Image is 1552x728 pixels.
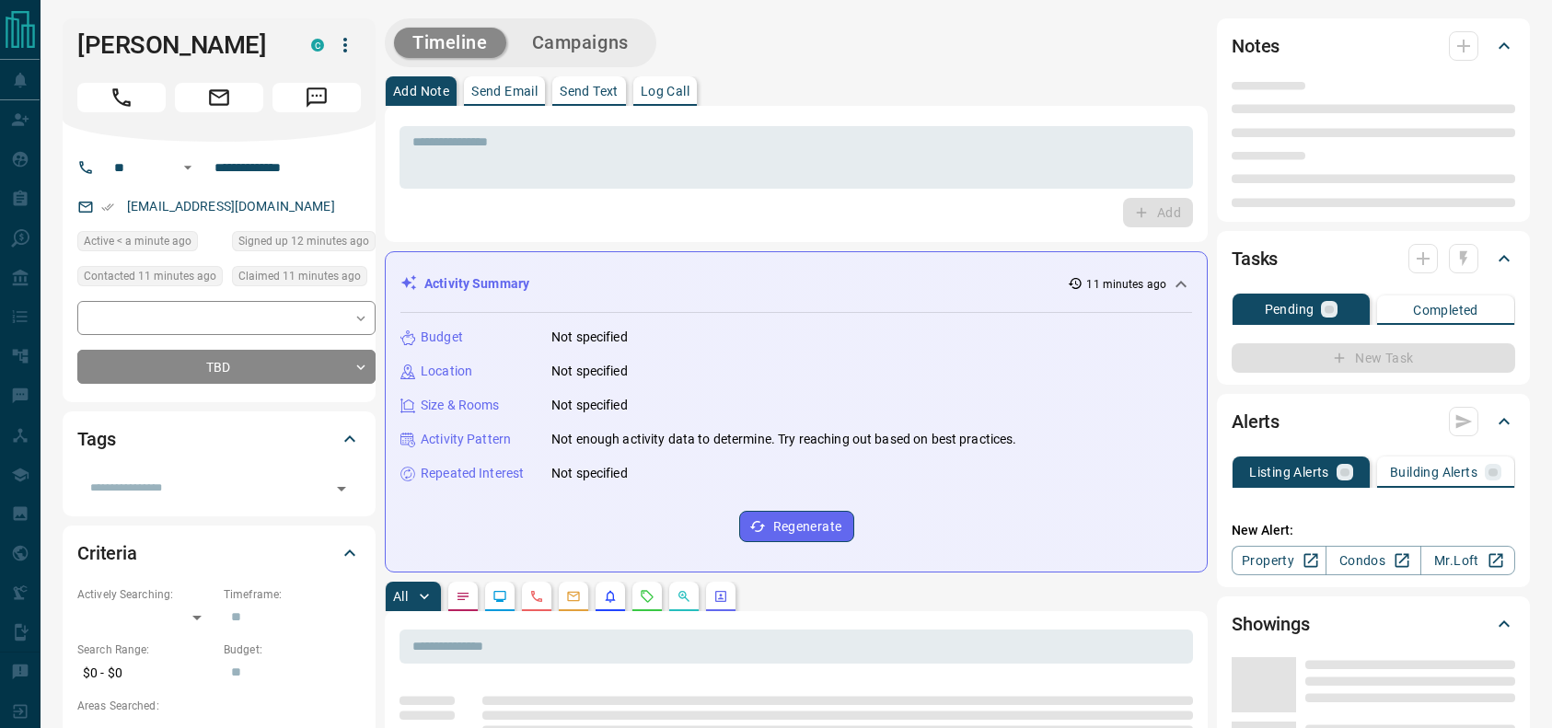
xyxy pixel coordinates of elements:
svg: Opportunities [677,589,691,604]
h2: Showings [1232,609,1310,639]
div: condos.ca [311,39,324,52]
p: Repeated Interest [421,464,524,483]
p: Listing Alerts [1249,466,1329,479]
p: Building Alerts [1390,466,1477,479]
div: Notes [1232,24,1515,68]
a: Condos [1326,546,1420,575]
p: Not specified [551,328,628,347]
span: Message [272,83,361,112]
p: Not enough activity data to determine. Try reaching out based on best practices. [551,430,1017,449]
p: Timeframe: [224,586,361,603]
p: Size & Rooms [421,396,500,415]
p: 11 minutes ago [1086,276,1166,293]
p: Not specified [551,362,628,381]
a: Mr.Loft [1420,546,1515,575]
p: Search Range: [77,641,214,658]
div: Activity Summary11 minutes ago [400,267,1192,301]
svg: Requests [640,589,654,604]
p: Send Text [560,85,619,98]
button: Open [329,476,354,502]
a: Property [1232,546,1326,575]
p: Areas Searched: [77,698,361,714]
div: Showings [1232,602,1515,646]
svg: Agent Actions [713,589,728,604]
div: Thu Aug 14 2025 [232,266,376,292]
p: Send Email [471,85,538,98]
svg: Listing Alerts [603,589,618,604]
button: Timeline [394,28,506,58]
svg: Lead Browsing Activity [492,589,507,604]
h2: Alerts [1232,407,1280,436]
span: Signed up 12 minutes ago [238,232,369,250]
button: Open [177,156,199,179]
div: Alerts [1232,399,1515,444]
p: New Alert: [1232,521,1515,540]
p: Log Call [641,85,689,98]
button: Regenerate [739,511,854,542]
h2: Notes [1232,31,1280,61]
div: Tasks [1232,237,1515,281]
button: Campaigns [514,28,647,58]
p: Pending [1265,303,1315,316]
span: Contacted 11 minutes ago [84,267,216,285]
p: Actively Searching: [77,586,214,603]
p: $0 - $0 [77,658,214,688]
div: TBD [77,350,376,384]
p: Not specified [551,464,628,483]
div: Thu Aug 14 2025 [77,266,223,292]
svg: Emails [566,589,581,604]
h2: Criteria [77,538,137,568]
h2: Tasks [1232,244,1278,273]
p: Activity Summary [424,274,529,294]
div: Tags [77,417,361,461]
p: Budget [421,328,463,347]
div: Thu Aug 14 2025 [77,231,223,257]
div: Criteria [77,531,361,575]
p: Add Note [393,85,449,98]
span: Email [175,83,263,112]
p: Budget: [224,641,361,658]
svg: Email Verified [101,201,114,214]
span: Claimed 11 minutes ago [238,267,361,285]
span: Active < a minute ago [84,232,191,250]
p: Location [421,362,472,381]
span: Call [77,83,166,112]
h2: Tags [77,424,115,454]
svg: Notes [456,589,470,604]
p: Not specified [551,396,628,415]
p: All [393,590,408,603]
p: Completed [1413,304,1478,317]
a: [EMAIL_ADDRESS][DOMAIN_NAME] [127,199,335,214]
div: Thu Aug 14 2025 [232,231,376,257]
h1: [PERSON_NAME] [77,30,284,60]
svg: Calls [529,589,544,604]
p: Activity Pattern [421,430,511,449]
